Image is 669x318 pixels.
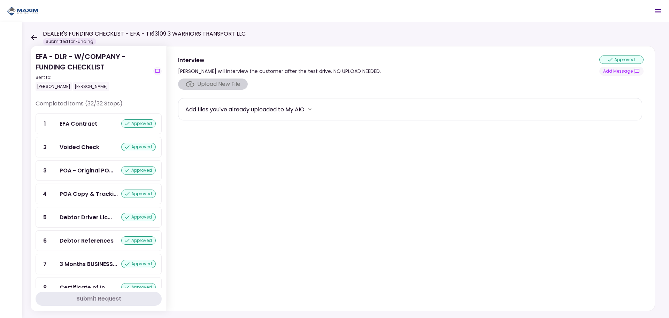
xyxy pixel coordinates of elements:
[178,79,248,90] span: Click here to upload the required document
[36,207,54,227] div: 5
[73,82,109,91] div: [PERSON_NAME]
[60,119,97,128] div: EFA Contract
[121,143,156,151] div: approved
[36,292,162,306] button: Submit Request
[36,137,162,157] a: 2Voided Checkapproved
[60,283,109,292] div: Certificate of Insurance
[36,137,54,157] div: 2
[7,6,38,16] img: Partner icon
[305,104,315,114] button: more
[36,230,162,251] a: 6Debtor Referencesapproved
[60,143,99,151] div: Voided Check
[121,119,156,128] div: approved
[36,99,162,113] div: Completed items (32/32 Steps)
[167,46,655,311] div: Interview[PERSON_NAME] will interview the customer after the test drive. NO UPLOAD NEEDED.approve...
[36,82,72,91] div: [PERSON_NAME]
[36,254,162,274] a: 73 Months BUSINESS Bank Statementsapproved
[60,236,114,245] div: Debtor References
[153,67,162,75] button: show-messages
[43,38,96,45] div: Submitted for Funding
[36,160,162,181] a: 3POA - Original POA (not CA or GA)approved
[649,3,666,20] button: Open menu
[76,295,121,303] div: Submit Request
[599,67,644,76] button: show-messages
[36,51,151,91] div: EFA - DLR - W/COMPANY - FUNDING CHECKLIST
[121,190,156,198] div: approved
[60,260,117,268] div: 3 Months BUSINESS Bank Statements
[36,278,54,297] div: 8
[36,161,54,180] div: 3
[36,74,151,81] div: Sent to:
[60,190,118,198] div: POA Copy & Tracking Receipt
[60,166,113,175] div: POA - Original POA (not CA or GA)
[178,56,381,65] div: Interview
[121,213,156,221] div: approved
[36,113,162,134] a: 1EFA Contractapproved
[36,184,162,204] a: 4POA Copy & Tracking Receiptapproved
[36,207,162,228] a: 5Debtor Driver Licenseapproved
[121,260,156,268] div: approved
[60,213,112,222] div: Debtor Driver License
[36,277,162,298] a: 8Certificate of Insuranceapproved
[36,184,54,204] div: 4
[36,231,54,251] div: 6
[43,30,246,38] h1: DEALER'S FUNDING CHECKLIST - EFA - TR13109 3 WARRIORS TRANSPORT LLC
[121,166,156,175] div: approved
[185,105,305,114] div: Add files you've already uploaded to My AIO
[121,236,156,245] div: approved
[121,283,156,291] div: approved
[599,56,644,64] div: approved
[178,67,381,75] div: [PERSON_NAME] will interview the customer after the test drive. NO UPLOAD NEEDED.
[36,114,54,134] div: 1
[36,254,54,274] div: 7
